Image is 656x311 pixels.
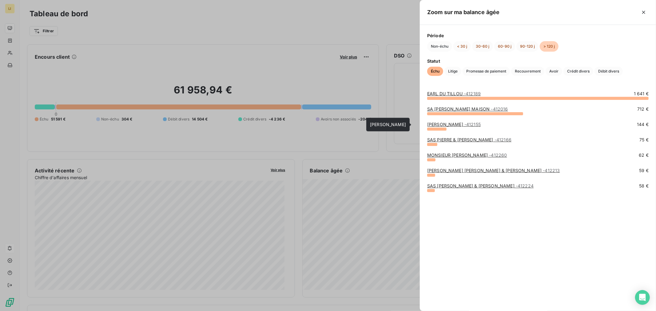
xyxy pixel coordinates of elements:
span: 75 € [639,137,649,143]
button: Non-échu [427,41,452,52]
span: - 412260 [489,152,507,158]
button: Recouvrement [511,67,544,76]
button: Promesse de paiement [463,67,510,76]
span: 58 € [639,183,649,189]
button: Échu [427,67,443,76]
span: - 412166 [495,137,511,142]
a: SAS [PERSON_NAME] & [PERSON_NAME] [427,183,534,188]
span: 59 € [639,167,649,174]
button: Litige [444,67,461,76]
div: Open Intercom Messenger [635,290,650,305]
a: SA [PERSON_NAME] MAISON [427,106,508,112]
span: 712 € [637,106,649,112]
span: - 412189 [464,91,481,96]
span: - 412224 [516,183,534,188]
a: [PERSON_NAME] [427,122,481,127]
span: [PERSON_NAME] [370,122,406,127]
span: 62 € [639,152,649,158]
button: Crédit divers [563,67,593,76]
button: Avoir [546,67,562,76]
span: - 412155 [464,122,481,127]
button: 90-120 j [516,41,539,52]
a: [PERSON_NAME] [PERSON_NAME] & [PERSON_NAME] [427,168,560,173]
span: Période [427,32,649,39]
span: 1 641 € [634,91,649,97]
span: - 412016 [491,106,508,112]
h5: Zoom sur ma balance âgée [427,8,500,17]
span: - 412213 [543,168,560,173]
span: Statut [427,58,649,64]
button: Débit divers [594,67,623,76]
a: SAS PIERRE & [PERSON_NAME] [427,137,511,142]
button: > 120 j [540,41,559,52]
a: EARL DU TILLOU [427,91,481,96]
button: < 30 j [453,41,471,52]
button: 30-60 j [472,41,493,52]
span: 144 € [637,121,649,128]
button: 60-90 j [494,41,515,52]
a: MONSIEUR [PERSON_NAME] [427,152,507,158]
